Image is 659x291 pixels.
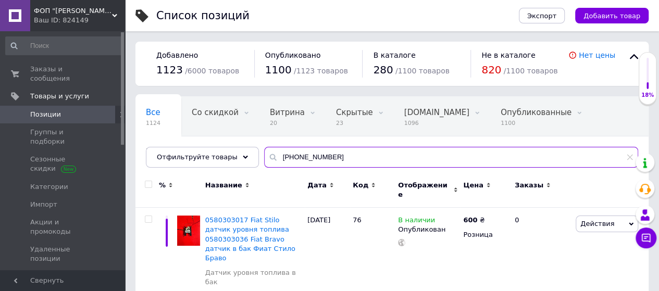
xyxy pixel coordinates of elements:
[159,181,166,190] span: %
[503,67,557,75] span: / 1100 товаров
[34,16,125,25] div: Ваш ID: 824149
[636,227,656,248] button: Чат с покупателем
[156,51,198,59] span: Добавлено
[270,119,305,127] span: 20
[579,51,615,59] a: Нет цены
[265,51,321,59] span: Опубликовано
[639,92,656,99] div: 18%
[264,147,638,168] input: Поиск по названию позиции, артикулу и поисковым запросам
[205,216,295,262] a: 0580303017 Fiat Stilo датчик уровня топлива 0580303036 Fiat Bravo датчик в бак Фиат Стило Браво
[336,108,373,117] span: Скрытые
[463,216,477,224] b: 600
[30,65,96,83] span: Заказы и сообщения
[156,10,250,21] div: Список позиций
[30,245,96,263] span: Удаленные позиции
[463,181,483,190] span: Цена
[307,181,327,190] span: Дата
[146,108,160,117] span: Все
[157,153,238,161] span: Отфильтруйте товары
[519,8,565,23] button: Экспорт
[501,108,571,117] span: Опубликованные
[398,225,458,234] div: Опубликован
[156,64,183,76] span: 1123
[30,128,96,146] span: Группы и подборки
[177,216,200,246] img: 0580303017 Fiat Stilo датчик уровня топлива 0580303036 Fiat Bravo датчик в бак Фиат Стило Браво
[398,216,435,227] span: В наличии
[398,181,451,199] span: Отображение
[146,119,160,127] span: 1124
[205,268,302,287] a: Датчик уровня топлива в бак
[205,181,242,190] span: Название
[146,147,225,157] span: Без характеристик
[5,36,123,55] input: Поиск
[30,92,89,101] span: Товары и услуги
[395,67,450,75] span: / 1100 товаров
[30,218,96,236] span: Акции и промокоды
[580,220,614,227] span: Действия
[481,51,536,59] span: Не в каталоге
[353,181,368,190] span: Код
[463,216,484,225] div: ₴
[353,216,362,224] span: 76
[34,6,112,16] span: ФОП "Стегачев Н. А."
[185,67,239,75] span: / 6000 товаров
[575,8,649,23] button: Добавить товар
[270,108,305,117] span: Витрина
[192,108,239,117] span: Со скидкой
[30,200,57,209] span: Импорт
[294,67,348,75] span: / 1123 товаров
[527,12,556,20] span: Экспорт
[373,51,415,59] span: В каталоге
[404,108,469,117] span: [DOMAIN_NAME]
[30,182,68,192] span: Категории
[501,119,571,127] span: 1100
[583,12,640,20] span: Добавить товар
[265,64,292,76] span: 1100
[373,64,393,76] span: 280
[336,119,373,127] span: 23
[463,230,506,239] div: Розница
[30,110,61,119] span: Позиции
[30,155,96,173] span: Сезонные скидки
[515,181,543,190] span: Заказы
[481,64,501,76] span: 820
[404,119,469,127] span: 1096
